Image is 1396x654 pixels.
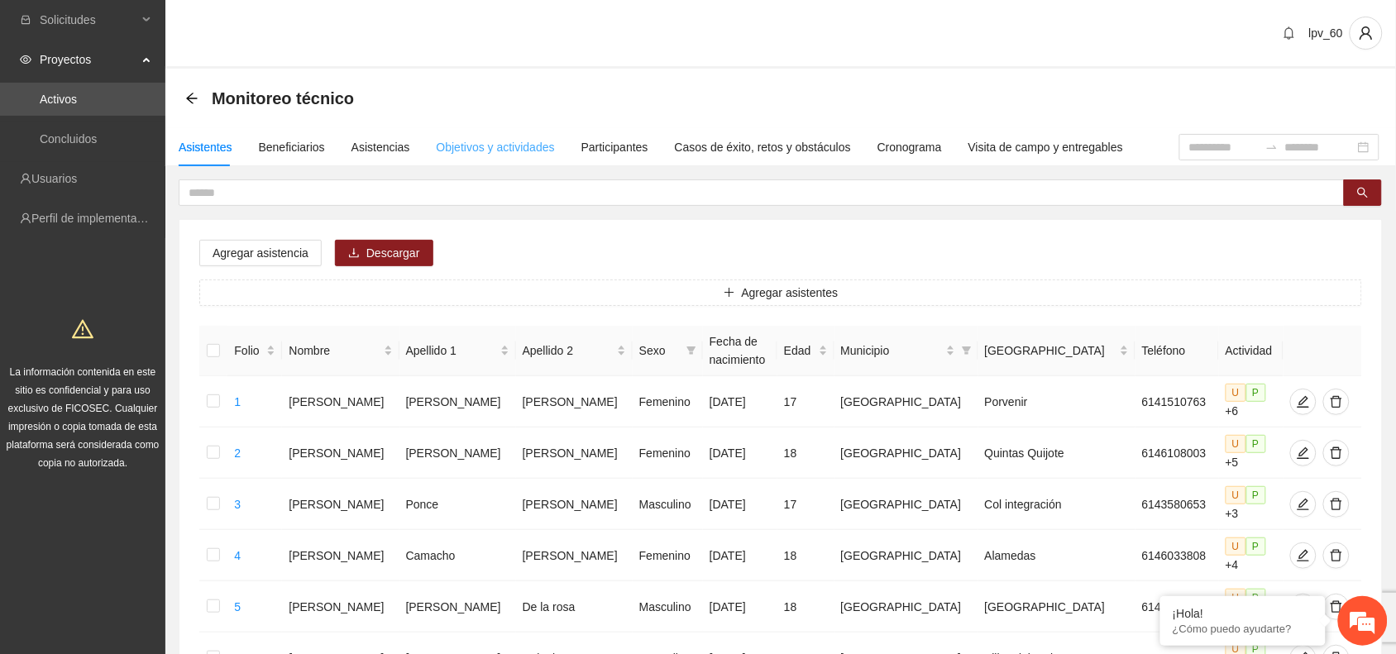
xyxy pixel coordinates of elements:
td: 6146033808 [1135,530,1219,581]
span: edit [1291,446,1316,460]
td: [DATE] [703,427,777,479]
th: Apellido 2 [516,326,633,376]
td: 18 [777,530,834,581]
td: 6143580653 [1135,479,1219,530]
span: Folio [234,341,263,360]
td: 6146107029 [1135,581,1219,633]
span: delete [1324,395,1349,408]
td: De la rosa [516,581,633,633]
span: Estamos en línea. [96,221,228,388]
button: delete [1323,491,1350,518]
td: [PERSON_NAME] [282,479,399,530]
span: Agregar asistentes [742,284,839,302]
a: Activos [40,93,77,106]
div: Back [185,92,198,106]
th: Nombre [282,326,399,376]
span: U [1226,589,1246,607]
td: [PERSON_NAME] [399,376,516,427]
td: Masculino [633,581,703,633]
td: Camacho [399,530,516,581]
p: ¿Cómo puedo ayudarte? [1173,623,1313,635]
span: Sexo [639,341,680,360]
a: 5 [234,600,241,613]
span: P [1246,486,1266,504]
td: [PERSON_NAME] [282,530,399,581]
th: Municipio [834,326,978,376]
div: Objetivos y actividades [437,138,555,156]
span: swap-right [1265,141,1279,154]
td: Porvenir [978,376,1135,427]
button: edit [1290,389,1317,415]
span: [GEOGRAPHIC_DATA] [985,341,1116,360]
td: +5 [1219,427,1284,479]
td: Masculino [633,479,703,530]
span: Proyectos [40,43,137,76]
td: [GEOGRAPHIC_DATA] [834,427,978,479]
button: delete [1323,542,1350,569]
td: 17 [777,479,834,530]
td: 18 [777,581,834,633]
button: Agregar asistencia [199,240,322,266]
td: +4 [1219,530,1284,581]
span: warning [72,318,93,340]
td: +3 [1219,479,1284,530]
span: filter [683,338,700,363]
a: Perfil de implementadora [31,212,160,225]
td: Quintas Quijote [978,427,1135,479]
td: [GEOGRAPHIC_DATA] [834,479,978,530]
span: delete [1324,549,1349,562]
span: P [1246,589,1266,607]
div: Chatee con nosotros ahora [86,84,278,106]
td: 18 [777,427,834,479]
span: lpv_60 [1309,26,1343,40]
div: Asistentes [179,138,232,156]
span: Apellido 2 [523,341,614,360]
span: edit [1291,549,1316,562]
td: [PERSON_NAME] [516,530,633,581]
span: Apellido 1 [406,341,497,360]
button: plusAgregar asistentes [199,279,1362,306]
span: bell [1277,26,1302,40]
a: 1 [234,395,241,408]
td: [GEOGRAPHIC_DATA] [978,581,1135,633]
td: Femenino [633,530,703,581]
th: Edad [777,326,834,376]
td: [PERSON_NAME] [516,479,633,530]
span: Descargar [366,244,420,262]
td: Femenino [633,376,703,427]
span: P [1246,384,1266,402]
span: P [1246,537,1266,556]
td: [GEOGRAPHIC_DATA] [834,376,978,427]
td: 6146108003 [1135,427,1219,479]
td: Alamedas [978,530,1135,581]
span: eye [20,54,31,65]
div: Visita de campo y entregables [968,138,1123,156]
td: [PERSON_NAME] [516,427,633,479]
div: Minimizar ventana de chat en vivo [271,8,311,48]
span: Agregar asistencia [213,244,308,262]
td: [DATE] [703,479,777,530]
span: delete [1324,446,1349,460]
span: search [1357,187,1369,200]
a: 4 [234,549,241,562]
td: [PERSON_NAME] [282,427,399,479]
span: arrow-left [185,92,198,105]
span: Solicitudes [40,3,137,36]
th: Colonia [978,326,1135,376]
span: U [1226,537,1246,556]
th: Teléfono [1135,326,1219,376]
span: Municipio [841,341,943,360]
span: inbox [20,14,31,26]
button: delete [1323,389,1350,415]
span: La información contenida en este sitio es confidencial y para uso exclusivo de FICOSEC. Cualquier... [7,366,160,469]
th: Fecha de nacimiento [703,326,777,376]
td: Femenino [633,427,703,479]
button: search [1344,179,1382,206]
button: downloadDescargar [335,240,433,266]
a: Usuarios [31,172,77,185]
td: [PERSON_NAME] [282,376,399,427]
span: delete [1324,498,1349,511]
button: user [1350,17,1383,50]
td: [DATE] [703,530,777,581]
span: U [1226,384,1246,402]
